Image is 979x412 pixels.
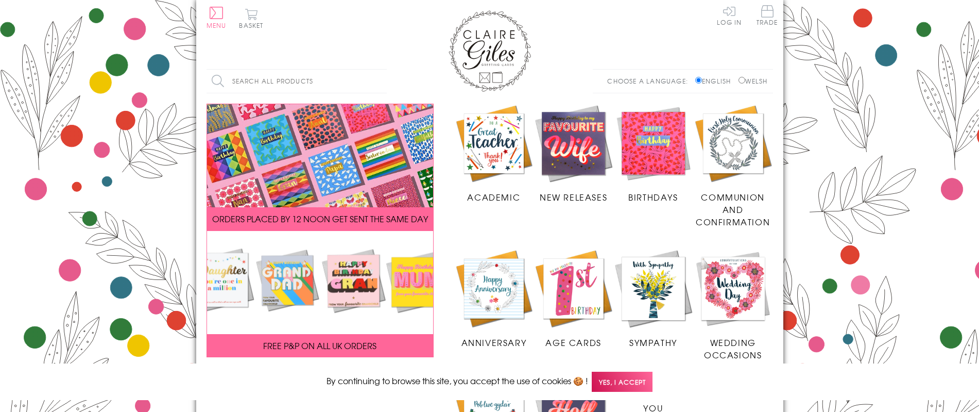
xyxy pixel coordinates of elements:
span: Yes, I accept [592,372,652,392]
span: ORDERS PLACED BY 12 NOON GET SENT THE SAME DAY [212,212,428,225]
span: Academic [467,191,520,203]
a: Birthdays [613,104,693,204]
img: Claire Giles Greetings Cards [449,10,531,92]
a: Anniversary [454,249,534,349]
label: English [695,76,736,86]
span: New Releases [540,191,607,203]
input: Search all products [207,70,387,93]
span: Communion and Confirmation [696,191,770,228]
span: Wedding Occasions [704,336,762,361]
a: Wedding Occasions [693,249,773,361]
input: English [695,77,702,84]
button: Menu [207,7,227,28]
p: Choose a language: [607,76,693,86]
span: Trade [757,5,778,25]
span: Anniversary [461,336,527,349]
a: Sympathy [613,249,693,349]
span: Birthdays [628,191,678,203]
a: New Releases [534,104,613,204]
span: Menu [207,21,227,30]
span: Age Cards [545,336,601,349]
input: Search [376,70,387,93]
a: Log In [717,5,742,25]
a: Trade [757,5,778,27]
input: Welsh [738,77,745,84]
span: Sympathy [629,336,677,349]
button: Basket [237,8,266,28]
a: Academic [454,104,534,204]
span: FREE P&P ON ALL UK ORDERS [263,339,376,352]
a: Age Cards [534,249,613,349]
label: Welsh [738,76,768,86]
a: Communion and Confirmation [693,104,773,228]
